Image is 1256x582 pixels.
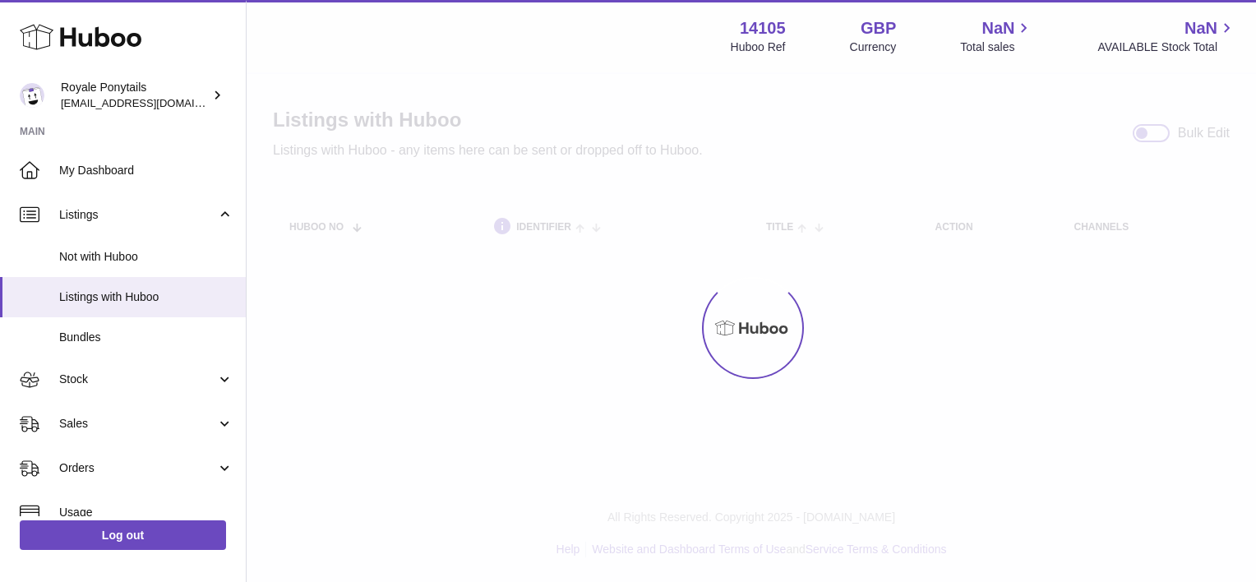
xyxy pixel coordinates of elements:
[731,39,786,55] div: Huboo Ref
[59,330,233,345] span: Bundles
[850,39,897,55] div: Currency
[1184,17,1217,39] span: NaN
[59,289,233,305] span: Listings with Huboo
[1097,39,1236,55] span: AVAILABLE Stock Total
[59,372,216,387] span: Stock
[960,17,1033,55] a: NaN Total sales
[61,96,242,109] span: [EMAIL_ADDRESS][DOMAIN_NAME]
[20,520,226,550] a: Log out
[59,163,233,178] span: My Dashboard
[59,505,233,520] span: Usage
[740,17,786,39] strong: 14105
[59,249,233,265] span: Not with Huboo
[59,416,216,432] span: Sales
[861,17,896,39] strong: GBP
[1097,17,1236,55] a: NaN AVAILABLE Stock Total
[59,460,216,476] span: Orders
[61,80,209,111] div: Royale Ponytails
[59,207,216,223] span: Listings
[20,83,44,108] img: qphill92@gmail.com
[981,17,1014,39] span: NaN
[960,39,1033,55] span: Total sales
